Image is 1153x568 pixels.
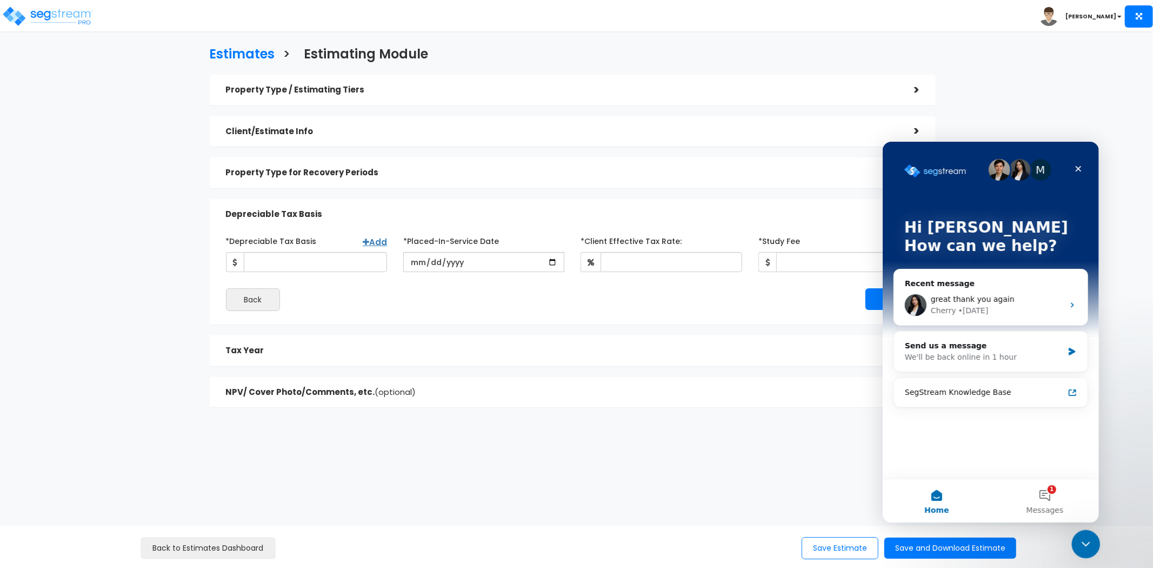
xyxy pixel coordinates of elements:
[141,537,276,559] a: Back to Estimates Dashboard
[363,236,387,248] a: Add
[283,47,291,64] h3: >
[226,388,898,397] h5: NPV/ Cover Photo/Comments, etc.
[226,232,317,247] label: *Depreciable Tax Basis
[2,5,94,27] img: logo_pro_r.png
[210,47,275,64] h3: Estimates
[884,538,1016,559] button: Save and Download Estimate
[898,82,919,98] div: >
[898,123,919,140] div: >
[304,47,429,64] h3: Estimating Module
[296,36,429,69] a: Estimating Module
[226,210,898,219] h5: Depreciable Tax Basis
[581,232,682,247] label: *Client Effective Tax Rate:
[226,168,898,177] h5: Property Type for Recovery Periods
[202,36,275,69] a: Estimates
[883,142,1099,523] iframe: Intercom live chat
[226,288,280,311] button: Back
[403,232,499,247] label: *Placed-In-Service Date
[226,85,898,95] h5: Property Type / Estimating Tiers
[1065,12,1116,21] b: [PERSON_NAME]
[226,127,898,136] h5: Client/Estimate Info
[226,346,898,355] h5: Tax Year
[375,386,416,398] span: (optional)
[758,232,800,247] label: *Study Fee
[802,537,878,559] button: Save Estimate
[865,288,919,310] button: Next
[1072,530,1101,559] iframe: Intercom live chat
[1039,7,1058,26] img: avatar.png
